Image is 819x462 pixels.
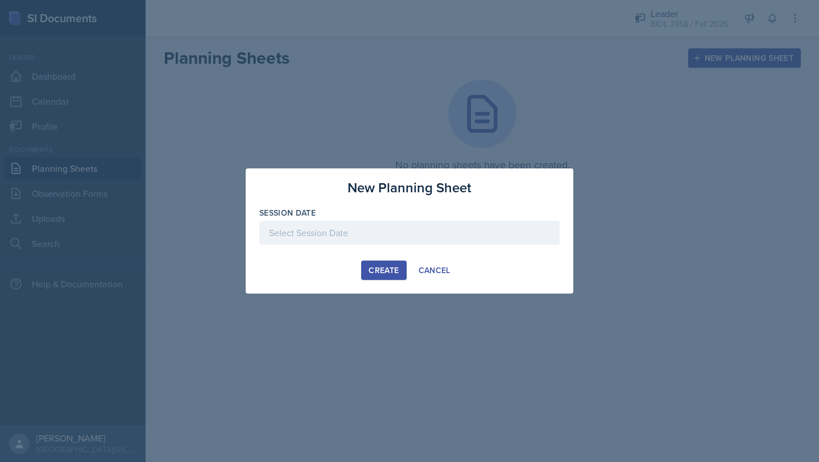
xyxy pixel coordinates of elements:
[369,266,399,275] div: Create
[419,266,450,275] div: Cancel
[411,261,458,280] button: Cancel
[348,178,471,198] h3: New Planning Sheet
[361,261,406,280] button: Create
[259,207,316,218] label: Session Date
